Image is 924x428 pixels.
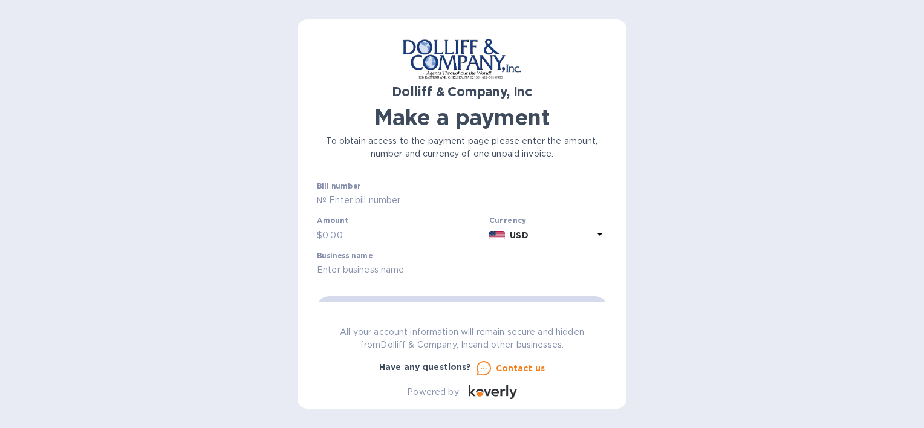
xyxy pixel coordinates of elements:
p: Powered by [407,386,458,398]
p: All your account information will remain secure and hidden from Dolliff & Company, Inc and other ... [317,326,607,351]
p: To obtain access to the payment page please enter the amount, number and currency of one unpaid i... [317,135,607,160]
input: 0.00 [322,226,484,244]
b: USD [510,230,528,240]
img: USD [489,231,506,239]
input: Enter bill number [327,192,607,210]
input: Enter business name [317,261,607,279]
b: Dolliff & Company, Inc [392,84,532,99]
label: Bill number [317,183,360,190]
u: Contact us [496,363,545,373]
label: Business name [317,252,373,259]
h1: Make a payment [317,105,607,130]
p: $ [317,229,322,242]
p: № [317,194,327,207]
b: Currency [489,216,527,225]
b: Have any questions? [379,362,472,372]
label: Amount [317,218,348,225]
